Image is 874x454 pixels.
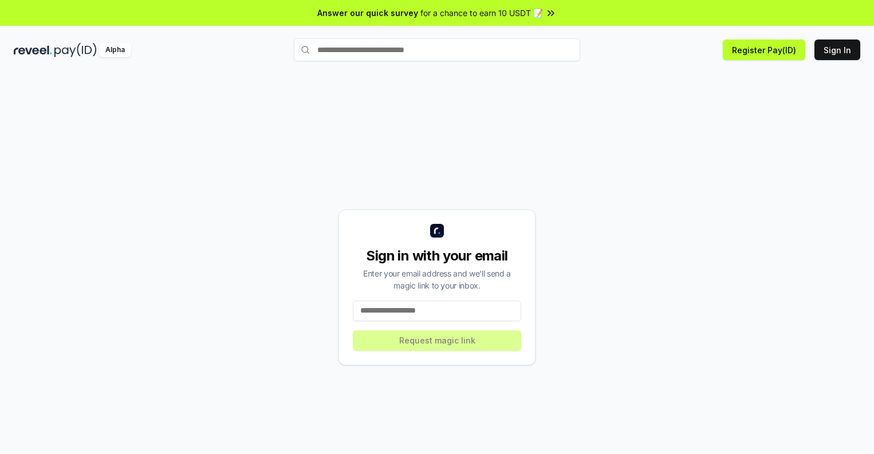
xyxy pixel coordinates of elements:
span: Answer our quick survey [317,7,418,19]
div: Sign in with your email [353,247,521,265]
div: Enter your email address and we’ll send a magic link to your inbox. [353,267,521,291]
button: Register Pay(ID) [723,40,805,60]
div: Alpha [99,43,131,57]
button: Sign In [814,40,860,60]
img: reveel_dark [14,43,52,57]
img: pay_id [54,43,97,57]
span: for a chance to earn 10 USDT 📝 [420,7,543,19]
img: logo_small [430,224,444,238]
